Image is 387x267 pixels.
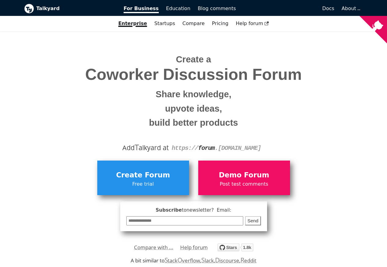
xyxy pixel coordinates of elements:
span: Demo Forum [201,169,287,181]
a: Reddit [240,257,256,264]
span: For Business [124,6,159,13]
code: https:// . [DOMAIN_NAME] [172,145,261,152]
span: Create a [176,54,211,64]
span: Help forum [236,20,269,26]
a: Demo ForumPost test comments [198,161,290,195]
strong: forum [198,145,215,152]
a: Enterprise [115,18,151,29]
span: D [215,256,220,264]
a: Help forum [232,18,273,29]
span: O [177,256,182,264]
span: Create Forum [100,169,186,181]
a: Discourse [215,257,239,264]
small: build better products [29,116,359,130]
b: Talkyard [36,5,115,13]
span: Education [166,6,191,11]
small: upvote ideas, [29,102,359,116]
a: Blog comments [194,3,240,14]
small: Share knowledge, [29,87,359,102]
span: S [201,256,205,264]
span: to newsletter ? Email: [182,207,231,213]
button: Send [245,216,261,226]
a: Create ForumFree trial [97,161,189,195]
a: Talkyard logoTalkyard [24,4,115,13]
span: Subscribe [126,206,261,214]
a: For Business [120,3,162,14]
a: Slack [201,257,214,264]
span: Coworker Discussion Forum [29,66,359,83]
a: StackOverflow [165,257,200,264]
img: talkyard.svg [218,243,253,251]
a: Compare with ... [134,243,173,252]
span: S [165,256,168,264]
a: Pricing [208,18,232,29]
span: T [135,142,139,153]
span: Docs [322,6,334,11]
a: Docs [240,3,338,14]
a: Startups [151,18,179,29]
a: Star debiki/talkyard on GitHub [218,244,253,253]
span: Free trial [100,180,186,188]
span: Blog comments [198,6,236,11]
img: Talkyard logo [24,4,34,13]
a: Help forum [180,243,208,252]
div: Add alkyard at [29,143,359,153]
a: About [342,6,359,11]
a: Compare [182,20,205,26]
a: Education [162,3,194,14]
span: Post test comments [201,180,287,188]
span: R [240,256,244,264]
